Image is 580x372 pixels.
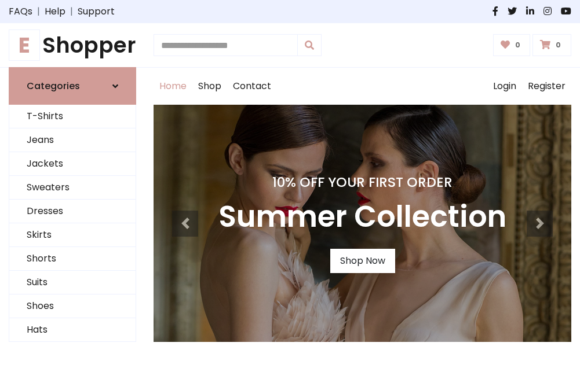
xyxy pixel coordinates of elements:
a: Shoes [9,294,136,318]
a: EShopper [9,32,136,58]
a: Shorts [9,247,136,271]
h3: Summer Collection [218,200,506,235]
span: | [32,5,45,19]
a: 0 [532,34,571,56]
a: Categories [9,67,136,105]
a: Register [522,68,571,105]
h4: 10% Off Your First Order [218,174,506,190]
span: 0 [512,40,523,50]
a: Skirts [9,223,136,247]
a: Hats [9,318,136,342]
a: Home [154,68,192,105]
a: Dresses [9,200,136,223]
a: Sweaters [9,176,136,200]
a: Help [45,5,65,19]
a: FAQs [9,5,32,19]
a: Shop [192,68,227,105]
span: 0 [553,40,564,50]
a: Jeans [9,128,136,152]
span: | [65,5,78,19]
a: Jackets [9,152,136,176]
h6: Categories [27,80,80,91]
a: T-Shirts [9,105,136,128]
a: 0 [493,34,531,56]
a: Shop Now [330,249,395,273]
span: E [9,30,40,61]
a: Contact [227,68,277,105]
h1: Shopper [9,32,136,58]
a: Suits [9,271,136,294]
a: Support [78,5,115,19]
a: Login [487,68,522,105]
